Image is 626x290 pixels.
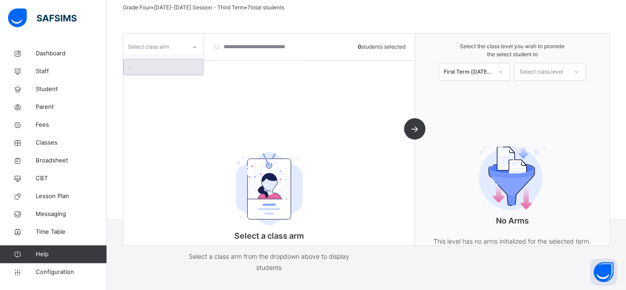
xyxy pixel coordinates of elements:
span: Classes [36,138,107,147]
span: Help [36,250,106,259]
span: Select the class level you wish to promote the select student to [424,42,601,58]
img: safsims [8,8,77,27]
p: Select a class arm [180,230,358,242]
b: 0 [358,43,362,50]
span: Lesson Plan [36,192,107,201]
div: No Arms [423,121,601,265]
div: Select class level [520,63,563,81]
p: No Arms [423,215,601,227]
span: Broadsheet [36,156,107,165]
span: Parent [36,103,107,112]
div: Select class arm [128,38,169,55]
span: Staff [36,67,107,76]
span: Grade Four • [DATE]-[DATE] Session - Third Term • 7 total students [123,4,284,11]
span: Dashboard [36,49,107,58]
p: Select a class arm from the dropdown above to display students [180,251,358,273]
span: Student [36,85,107,94]
span: CBT [36,174,107,183]
img: filter.9c15f445b04ce8b7d5281b41737f44c2.svg [479,145,546,210]
div: . [124,59,203,75]
p: This level has no arms initialized for the selected term. [423,236,601,247]
span: Time Table [36,228,107,236]
span: students selected [358,43,406,51]
span: Messaging [36,210,107,219]
button: Open asap [590,259,617,286]
span: Fees [36,120,107,129]
img: student.207b5acb3037b72b59086e8b1a17b1d0.svg [236,152,303,225]
div: First Term [DATE]-[DATE] [444,68,493,76]
span: Configuration [36,268,106,277]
